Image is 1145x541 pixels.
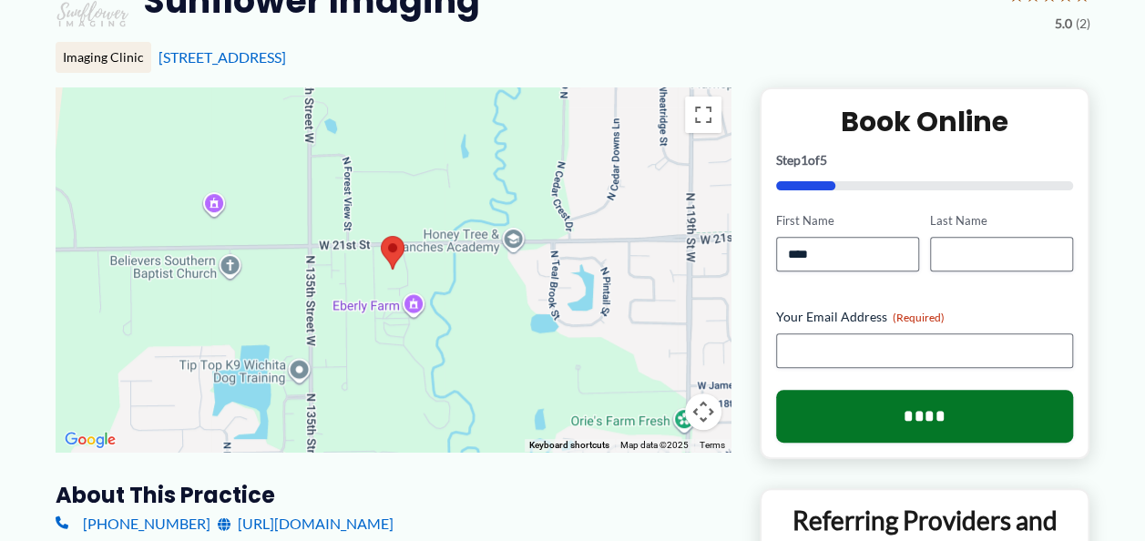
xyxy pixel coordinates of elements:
a: [URL][DOMAIN_NAME] [218,510,394,537]
label: Last Name [930,212,1073,230]
span: 5 [820,152,827,168]
a: [STREET_ADDRESS] [158,48,286,66]
span: Map data ©2025 [620,440,689,450]
p: Step of [776,154,1074,167]
button: Map camera controls [685,393,721,430]
span: 5.0 [1055,12,1072,36]
button: Keyboard shortcuts [529,439,609,452]
a: Terms (opens in new tab) [700,440,725,450]
a: [PHONE_NUMBER] [56,510,210,537]
h2: Book Online [776,104,1074,139]
label: First Name [776,212,919,230]
label: Your Email Address [776,308,1074,326]
button: Toggle fullscreen view [685,97,721,133]
span: (2) [1076,12,1090,36]
span: (Required) [893,311,945,324]
img: Google [60,428,120,452]
div: Imaging Clinic [56,42,151,73]
h3: About this practice [56,481,731,509]
span: 1 [801,152,808,168]
a: Open this area in Google Maps (opens a new window) [60,428,120,452]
